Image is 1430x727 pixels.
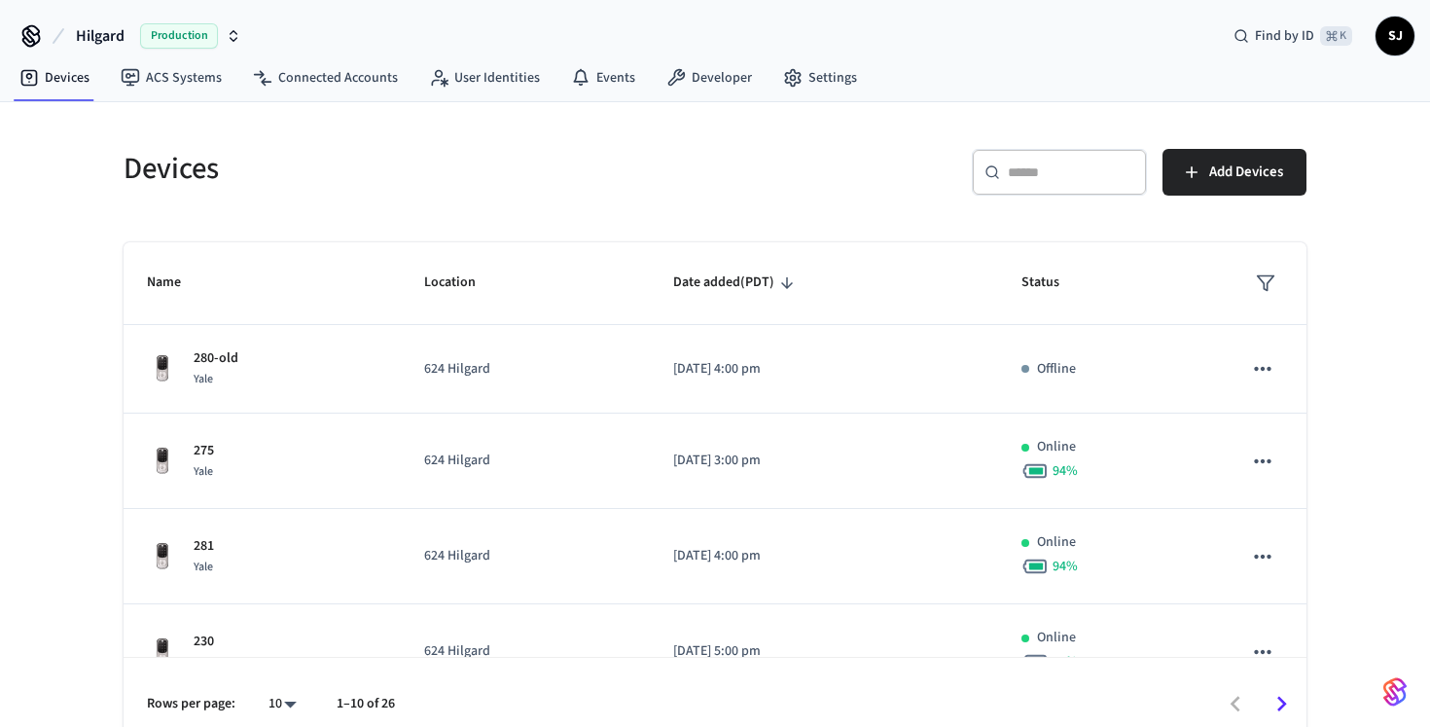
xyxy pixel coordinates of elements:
span: Date added(PDT) [673,268,800,298]
p: Online [1037,437,1076,457]
button: SJ [1376,17,1414,55]
img: Yale Assure Touchscreen Wifi Smart Lock, Satin Nickel, Front [147,353,178,384]
p: Online [1037,628,1076,648]
p: 624 Hilgard [424,451,626,471]
p: [DATE] 3:00 pm [673,451,975,471]
span: 94 % [1053,461,1078,481]
img: Yale Assure Touchscreen Wifi Smart Lock, Satin Nickel, Front [147,446,178,477]
a: Developer [651,60,768,95]
span: Status [1021,268,1085,298]
span: ⌘ K [1320,26,1352,46]
p: 624 Hilgard [424,546,626,566]
button: Go to next page [1259,681,1305,727]
p: 624 Hilgard [424,641,626,662]
p: 275 [194,441,214,461]
span: 94 % [1053,652,1078,672]
span: Yale [194,371,213,387]
img: Yale Assure Touchscreen Wifi Smart Lock, Satin Nickel, Front [147,541,178,572]
span: Yale [194,654,213,671]
p: Online [1037,532,1076,553]
a: Devices [4,60,105,95]
p: [DATE] 4:00 pm [673,359,975,380]
span: Location [424,268,501,298]
p: Offline [1037,359,1076,380]
span: Add Devices [1209,160,1283,185]
h5: Devices [124,149,703,189]
p: 230 [194,632,214,652]
p: 624 Hilgard [424,359,626,380]
p: 280-old [194,348,238,369]
span: Find by ID [1255,26,1314,46]
span: Name [147,268,206,298]
span: SJ [1377,18,1412,54]
span: Production [140,23,218,49]
a: Connected Accounts [237,60,413,95]
p: [DATE] 5:00 pm [673,641,975,662]
div: Find by ID⌘ K [1218,18,1368,54]
p: 281 [194,536,214,557]
p: [DATE] 4:00 pm [673,546,975,566]
button: Add Devices [1162,149,1306,196]
span: Hilgard [76,24,125,48]
div: 10 [259,690,305,718]
a: Settings [768,60,873,95]
img: Yale Assure Touchscreen Wifi Smart Lock, Satin Nickel, Front [147,636,178,668]
span: Yale [194,463,213,480]
img: SeamLogoGradient.69752ec5.svg [1383,676,1407,708]
span: Yale [194,559,213,575]
a: ACS Systems [105,60,237,95]
p: Rows per page: [147,694,235,714]
p: 1–10 of 26 [337,694,395,714]
a: User Identities [413,60,555,95]
span: 94 % [1053,557,1078,576]
a: Events [555,60,651,95]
